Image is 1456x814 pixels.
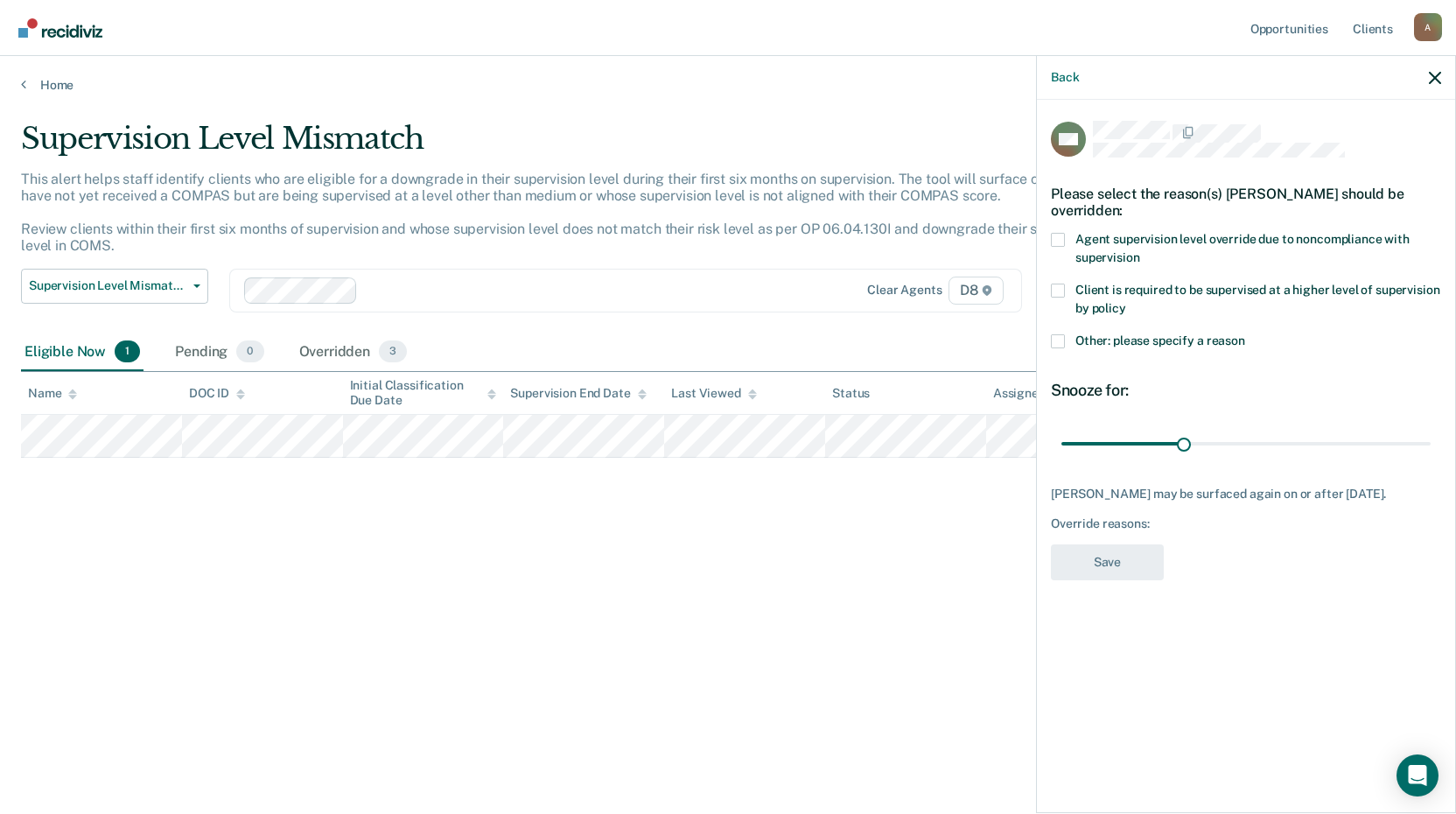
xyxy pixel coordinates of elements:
[21,77,1435,93] a: Home
[993,386,1075,401] div: Assigned to
[1075,283,1439,315] span: Client is required to be supervised at a higher level of supervision by policy
[948,277,1004,305] span: D8
[350,378,497,408] div: Initial Classification Due Date
[28,386,77,401] div: Name
[1051,172,1441,233] div: Please select the reason(s) [PERSON_NAME] should be overridden:
[21,171,1102,255] p: This alert helps staff identify clients who are eligible for a downgrade in their supervision lev...
[296,333,411,372] div: Overridden
[1051,487,1441,502] div: [PERSON_NAME] may be surfaced again on or after [DATE].
[21,121,1113,171] div: Supervision Level Mismatch
[1075,333,1245,347] span: Other: please specify a reason
[21,333,143,372] div: Eligible Now
[1414,13,1442,41] div: A
[832,386,870,401] div: Status
[1051,516,1441,531] div: Override reasons:
[236,340,263,363] span: 0
[671,386,756,401] div: Last Viewed
[1414,13,1442,41] button: Profile dropdown button
[1051,381,1441,400] div: Snooze for:
[1075,232,1410,264] span: Agent supervision level override due to noncompliance with supervision
[1396,754,1438,796] div: Open Intercom Messenger
[189,386,245,401] div: DOC ID
[379,340,407,363] span: 3
[867,283,941,298] div: Clear agents
[1051,544,1164,580] button: Save
[18,18,102,38] img: Recidiviz
[510,386,646,401] div: Supervision End Date
[171,333,267,372] div: Pending
[1051,70,1079,85] button: Back
[115,340,140,363] span: 1
[29,278,186,293] span: Supervision Level Mismatch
